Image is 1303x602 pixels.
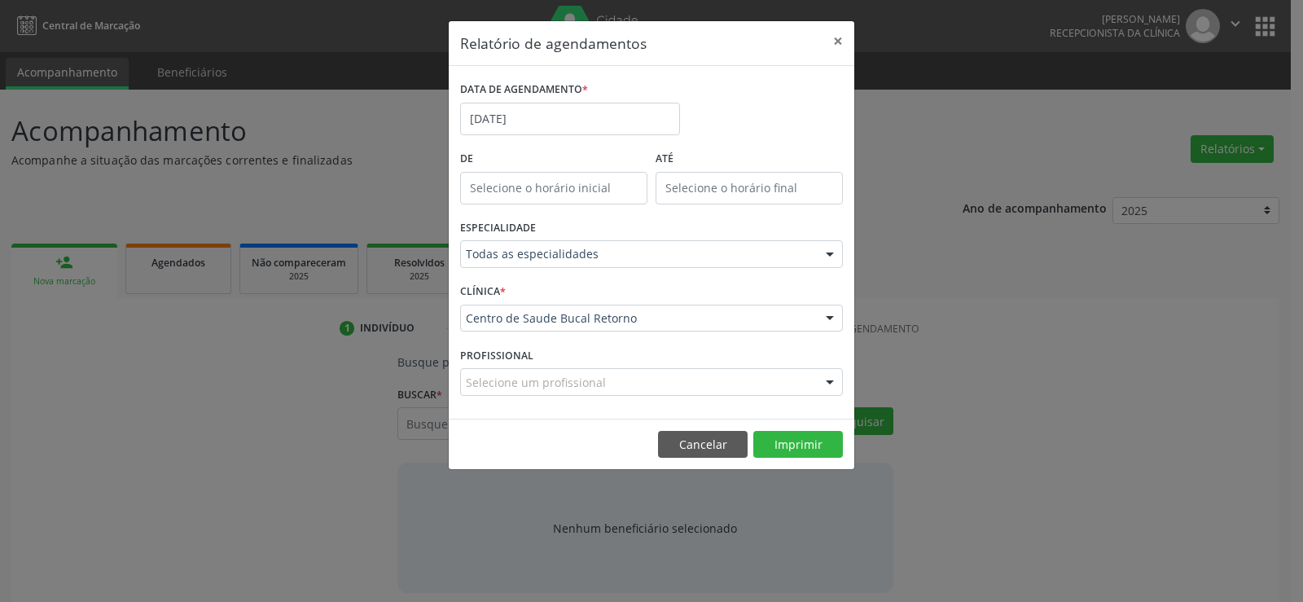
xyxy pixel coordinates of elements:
[656,172,843,204] input: Selecione o horário final
[460,343,533,368] label: PROFISSIONAL
[822,21,854,61] button: Close
[753,431,843,459] button: Imprimir
[460,172,647,204] input: Selecione o horário inicial
[466,310,809,327] span: Centro de Saude Bucal Retorno
[460,77,588,103] label: DATA DE AGENDAMENTO
[460,147,647,172] label: De
[658,431,748,459] button: Cancelar
[466,246,809,262] span: Todas as especialidades
[460,216,536,241] label: ESPECIALIDADE
[460,103,680,135] input: Selecione uma data ou intervalo
[466,374,606,391] span: Selecione um profissional
[656,147,843,172] label: ATÉ
[460,279,506,305] label: CLÍNICA
[460,33,647,54] h5: Relatório de agendamentos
